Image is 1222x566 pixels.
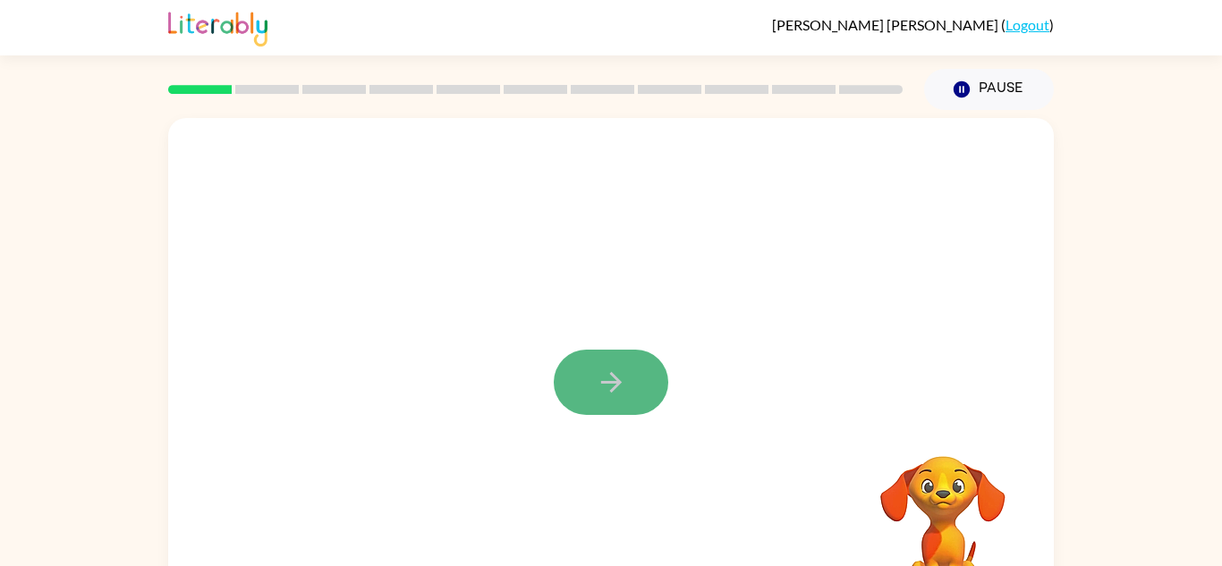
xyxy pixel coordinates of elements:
[772,16,1054,33] div: ( )
[772,16,1001,33] span: [PERSON_NAME] [PERSON_NAME]
[924,69,1054,110] button: Pause
[1006,16,1049,33] a: Logout
[168,7,267,46] img: Literably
